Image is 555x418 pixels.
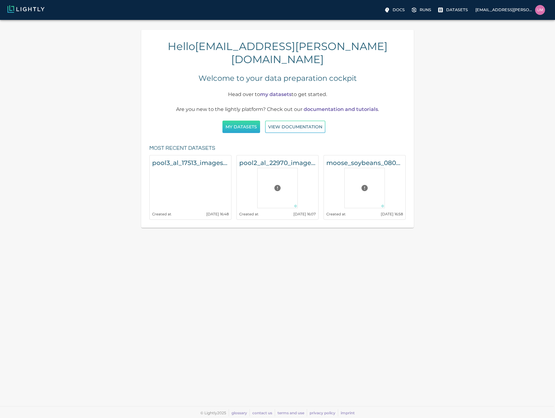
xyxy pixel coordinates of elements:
[239,212,259,216] small: Created at
[475,7,533,13] p: [EMAIL_ADDRESS][PERSON_NAME][DOMAIN_NAME]
[341,411,355,415] a: imprint
[326,212,346,216] small: Created at
[277,411,304,415] a: terms and use
[265,121,325,133] button: View documentation
[149,144,215,153] h6: Most recent datasets
[231,411,247,415] a: glossary
[169,106,386,113] p: Are you new to the lightly platform? Check out our .
[222,121,260,133] button: My Datasets
[206,212,229,216] small: [DATE] 16:48
[169,91,386,98] p: Head over to to get started.
[271,182,284,194] button: Preview cannot be loaded. Please ensure the datasource is configured correctly and that the refer...
[293,212,316,216] small: [DATE] 16:07
[198,73,357,83] h5: Welcome to your data preparation cockpit
[473,3,548,17] label: [EMAIL_ADDRESS][PERSON_NAME][DOMAIN_NAME]uma.govindarajan@bluerivertech.com
[265,124,325,130] a: View documentation
[7,5,44,13] img: Lightly
[304,106,378,112] a: documentation and tutorials
[200,411,226,415] span: © Lightly 2025
[436,5,470,15] label: Datasets
[324,155,406,220] a: moose_soybeans_0806_nrg_similarity_with_less_tiling_2000_with_tile_diversity-crops-tiling-task-1P...
[326,158,403,168] h6: moose_soybeans_0806_nrg_similarity_with_less_tiling_2000_with_tile_diversity-crops-tiling-task-1
[239,158,316,168] h6: pool2_al_22970_images_for_challenge_case_mining
[252,411,272,415] a: contact us
[410,5,434,15] label: Runs
[420,7,431,13] p: Runs
[146,40,409,66] h4: Hello [EMAIL_ADDRESS][PERSON_NAME][DOMAIN_NAME]
[149,155,231,220] a: pool3_al_17513_images_for_challenge_case_miningCreated at[DATE] 16:48
[152,212,171,216] small: Created at
[383,5,407,15] label: Docs
[236,155,319,220] a: pool2_al_22970_images_for_challenge_case_miningPreview cannot be loaded. Please ensure the dataso...
[358,182,371,194] button: Preview cannot be loaded. Please ensure the datasource is configured correctly and that the refer...
[260,91,291,97] a: my datasets
[381,212,403,216] small: [DATE] 16:58
[222,124,260,130] a: My Datasets
[393,7,405,13] p: Docs
[446,7,468,13] p: Datasets
[152,158,229,168] h6: pool3_al_17513_images_for_challenge_case_mining
[535,5,545,15] img: uma.govindarajan@bluerivertech.com
[310,411,335,415] a: privacy policy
